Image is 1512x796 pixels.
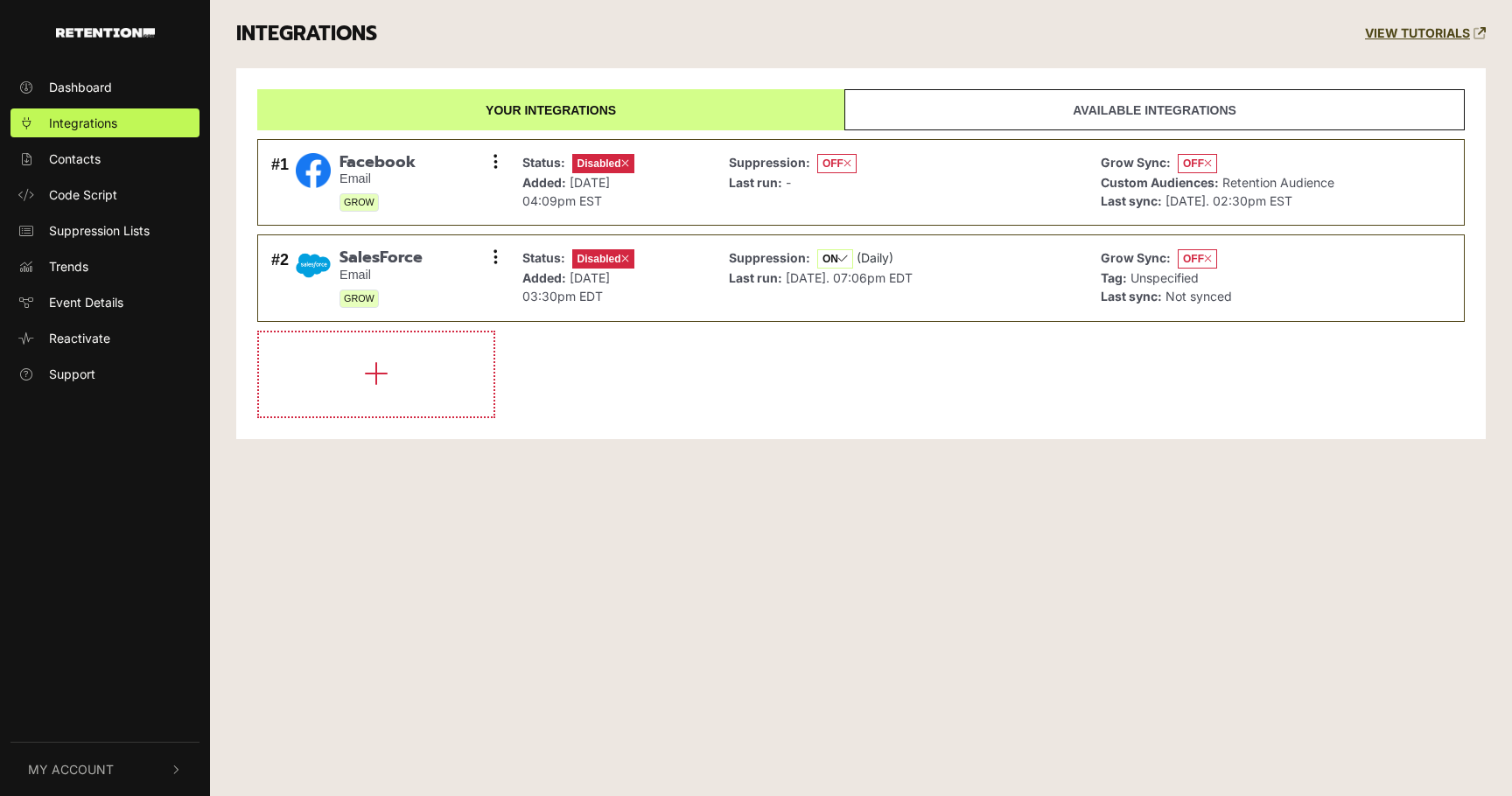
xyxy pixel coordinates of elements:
[339,248,423,268] span: SalesForce
[236,22,377,46] h3: INTEGRATIONS
[1178,249,1217,269] span: OFF
[296,248,331,283] img: SalesForce
[49,257,88,276] span: Trends
[1101,250,1171,265] strong: Grow Sync:
[1165,193,1292,208] span: [DATE]. 02:30pm EST
[28,760,114,779] span: My Account
[522,250,565,265] strong: Status:
[572,249,634,269] span: Disabled
[49,150,101,168] span: Contacts
[49,78,112,96] span: Dashboard
[729,250,810,265] strong: Suppression:
[10,73,199,101] a: Dashboard
[49,114,117,132] span: Integrations
[339,290,379,308] span: GROW
[10,108,199,137] a: Integrations
[10,324,199,353] a: Reactivate
[1101,289,1162,304] strong: Last sync:
[1365,26,1486,41] a: VIEW TUTORIALS
[729,155,810,170] strong: Suppression:
[857,250,893,265] span: (Daily)
[817,154,857,173] span: OFF
[49,293,123,311] span: Event Details
[10,216,199,245] a: Suppression Lists
[49,365,95,383] span: Support
[49,185,117,204] span: Code Script
[522,155,565,170] strong: Status:
[339,193,379,212] span: GROW
[844,89,1465,130] a: Available integrations
[10,252,199,281] a: Trends
[1101,175,1219,190] strong: Custom Audiences:
[817,249,853,269] span: ON
[56,28,155,38] img: Retention.com
[339,153,416,172] span: Facebook
[522,175,566,190] strong: Added:
[572,154,634,173] span: Disabled
[522,175,610,208] span: [DATE] 04:09pm EST
[1101,193,1162,208] strong: Last sync:
[257,89,844,130] a: Your integrations
[339,171,416,186] small: Email
[786,175,791,190] span: -
[10,743,199,796] button: My Account
[1130,270,1199,285] span: Unspecified
[49,329,110,347] span: Reactivate
[10,288,199,317] a: Event Details
[271,248,289,308] div: #2
[729,175,782,190] strong: Last run:
[49,221,150,240] span: Suppression Lists
[10,144,199,173] a: Contacts
[1178,154,1217,173] span: OFF
[271,153,289,213] div: #1
[1101,270,1127,285] strong: Tag:
[729,270,782,285] strong: Last run:
[786,270,913,285] span: [DATE]. 07:06pm EDT
[1222,175,1334,190] span: Retention Audience
[1165,289,1232,304] span: Not synced
[1101,155,1171,170] strong: Grow Sync:
[522,270,566,285] strong: Added:
[339,268,423,283] small: Email
[10,180,199,209] a: Code Script
[296,153,331,188] img: Facebook
[10,360,199,388] a: Support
